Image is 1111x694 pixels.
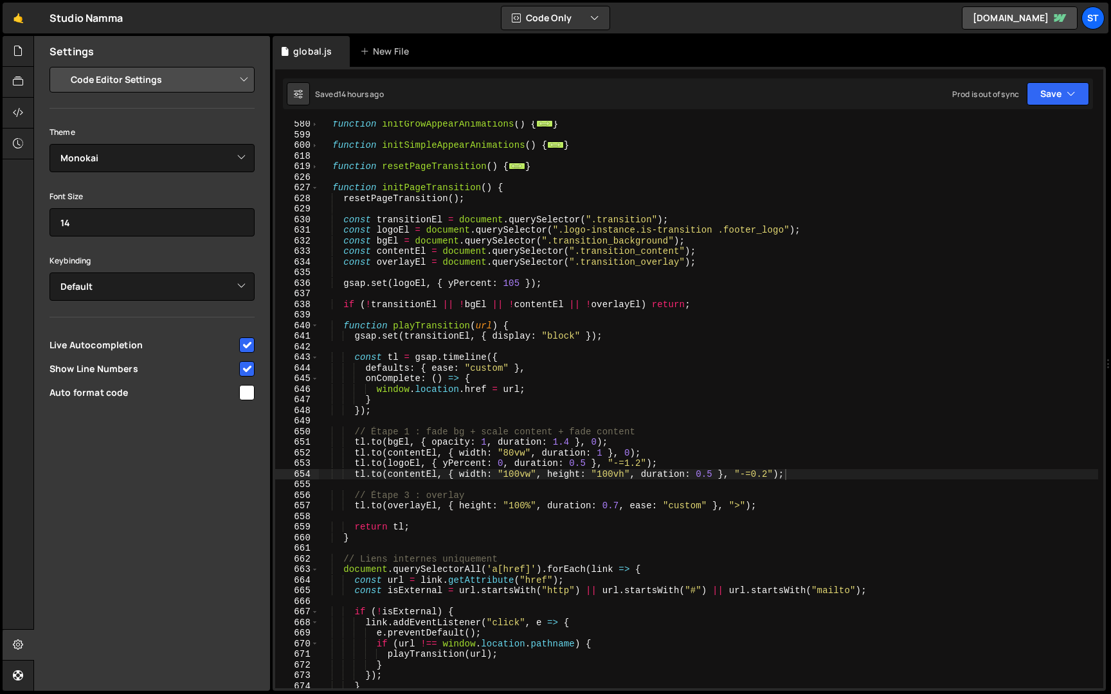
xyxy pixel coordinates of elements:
div: 658 [275,512,319,522]
div: 638 [275,299,319,310]
div: 645 [275,373,319,384]
div: 633 [275,246,319,257]
div: 661 [275,543,319,554]
span: Live Autocompletion [50,339,237,351]
div: 669 [275,628,319,639]
div: Studio Namma [50,10,123,26]
div: 655 [275,479,319,490]
div: 665 [275,585,319,596]
div: 666 [275,596,319,607]
div: 649 [275,416,319,427]
span: Show Line Numbers [50,362,237,375]
a: [DOMAIN_NAME] [962,6,1078,30]
button: Save [1027,82,1089,105]
div: 631 [275,225,319,236]
span: Auto format code [50,386,237,399]
div: 672 [275,660,319,671]
button: Code Only [501,6,610,30]
span: ... [547,141,564,148]
div: 629 [275,204,319,215]
div: 630 [275,215,319,226]
div: New File [360,45,414,58]
div: 673 [275,670,319,681]
label: Font Size [50,190,83,203]
div: 618 [275,151,319,162]
a: St [1081,6,1105,30]
div: 14 hours ago [338,89,384,100]
span: ... [509,163,525,170]
div: 643 [275,352,319,363]
div: 634 [275,257,319,268]
div: 641 [275,331,319,342]
div: 663 [275,564,319,575]
div: 668 [275,618,319,628]
div: Saved [315,89,384,100]
div: 627 [275,182,319,193]
div: 652 [275,448,319,459]
div: 600 [275,140,319,151]
div: 656 [275,490,319,501]
div: 636 [275,278,319,289]
div: 653 [275,458,319,469]
div: 637 [275,289,319,299]
div: 662 [275,554,319,565]
div: Prod is out of sync [952,89,1019,100]
div: 639 [275,310,319,321]
div: 657 [275,501,319,512]
div: 632 [275,236,319,247]
div: 654 [275,469,319,480]
div: 647 [275,395,319,405]
div: global.js [293,45,332,58]
div: 646 [275,384,319,395]
a: 🤙 [3,3,34,33]
label: Theme [50,126,75,139]
div: 671 [275,649,319,660]
div: 635 [275,267,319,278]
div: 670 [275,639,319,650]
div: 667 [275,607,319,618]
div: 599 [275,130,319,141]
div: 651 [275,437,319,448]
div: 664 [275,575,319,586]
div: 628 [275,193,319,204]
label: Keybinding [50,254,91,267]
div: 580 [275,119,319,130]
div: 650 [275,427,319,438]
div: 642 [275,342,319,353]
h2: Settings [50,44,94,58]
div: 674 [275,681,319,692]
div: 644 [275,363,319,374]
div: 640 [275,321,319,332]
div: 626 [275,172,319,183]
div: 659 [275,522,319,533]
span: ... [536,120,553,127]
div: 660 [275,533,319,544]
div: 648 [275,405,319,416]
div: 619 [275,161,319,172]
